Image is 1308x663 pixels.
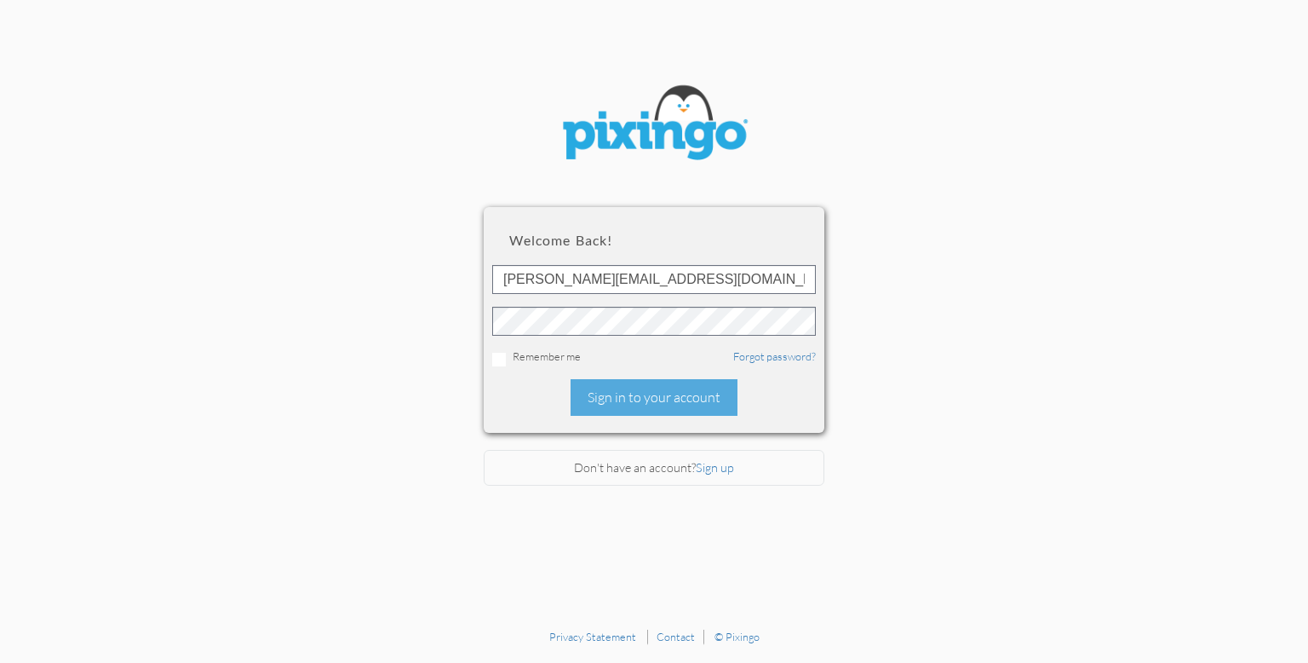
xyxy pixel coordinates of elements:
a: Sign up [696,460,734,475]
h2: Welcome back! [509,233,799,248]
div: Sign in to your account [571,379,737,416]
div: Remember me [492,349,816,366]
div: Don't have an account? [484,450,824,487]
a: Forgot password? [733,349,816,363]
input: ID or Email [492,265,816,294]
img: pixingo logo [552,77,756,173]
a: © Pixingo [714,630,760,643]
a: Privacy Statement [549,630,636,643]
a: Contact [657,630,695,643]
